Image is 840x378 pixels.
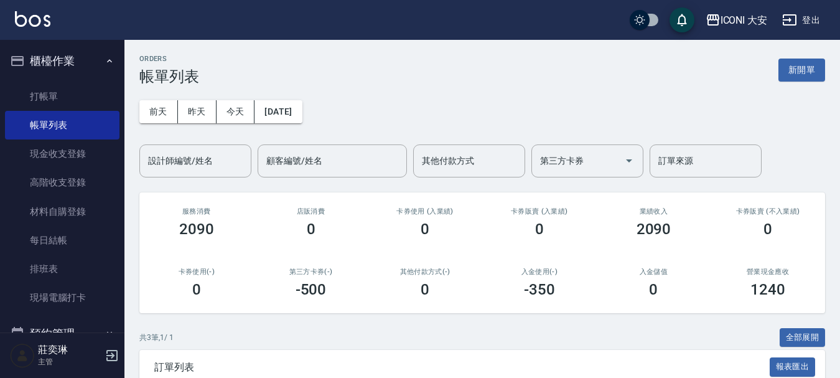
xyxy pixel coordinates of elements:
a: 材料自購登錄 [5,197,119,226]
h2: 入金使用(-) [497,268,582,276]
h2: 第三方卡券(-) [269,268,353,276]
a: 打帳單 [5,82,119,111]
a: 現場電腦打卡 [5,283,119,312]
h2: 營業現金應收 [726,268,810,276]
h3: 1240 [750,281,785,298]
button: Open [619,151,639,171]
p: 主管 [38,356,101,367]
button: save [670,7,694,32]
div: ICONI 大安 [721,12,768,28]
h3: -500 [296,281,327,298]
h3: 0 [649,281,658,298]
img: Person [10,343,35,368]
a: 新開單 [778,64,825,75]
h3: 0 [763,220,772,238]
button: [DATE] [254,100,302,123]
h2: 其他付款方式(-) [383,268,467,276]
button: 新開單 [778,59,825,82]
button: 報表匯出 [770,357,816,377]
a: 排班表 [5,255,119,283]
h2: 卡券使用 (入業績) [383,207,467,215]
a: 帳單列表 [5,111,119,139]
span: 訂單列表 [154,361,770,374]
h3: 0 [192,281,201,298]
h2: 卡券使用(-) [154,268,239,276]
h2: 業績收入 [612,207,696,215]
button: 全部展開 [780,328,826,347]
a: 每日結帳 [5,226,119,255]
h3: 0 [535,220,544,238]
a: 現金收支登錄 [5,139,119,168]
h3: 0 [421,281,429,298]
button: 櫃檯作業 [5,45,119,77]
h5: 莊奕琳 [38,344,101,356]
h3: 帳單列表 [139,68,199,85]
h3: 2090 [637,220,671,238]
a: 高階收支登錄 [5,168,119,197]
img: Logo [15,11,50,27]
h2: 卡券販賣 (入業績) [497,207,582,215]
button: 今天 [217,100,255,123]
button: ICONI 大安 [701,7,773,33]
h3: 服務消費 [154,207,239,215]
button: 前天 [139,100,178,123]
a: 報表匯出 [770,361,816,372]
h2: 卡券販賣 (不入業績) [726,207,810,215]
button: 登出 [777,9,825,32]
h2: ORDERS [139,55,199,63]
h3: 2090 [179,220,214,238]
h3: 0 [421,220,429,238]
h3: 0 [307,220,315,238]
h2: 店販消費 [269,207,353,215]
button: 預約管理 [5,318,119,350]
h2: 入金儲值 [612,268,696,276]
button: 昨天 [178,100,217,123]
h3: -350 [524,281,555,298]
p: 共 3 筆, 1 / 1 [139,332,174,343]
